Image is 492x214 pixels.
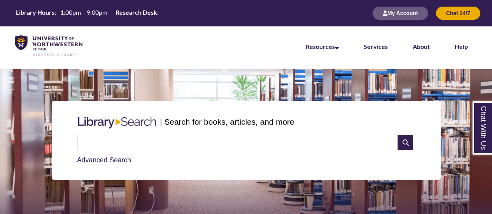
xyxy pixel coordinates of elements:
[364,43,388,50] a: Services
[163,9,166,16] span: –
[373,7,428,20] button: My Account
[13,8,170,18] table: Hours Today
[74,114,160,132] img: Libary Search
[436,7,480,20] button: Chat 24/7
[455,43,468,50] a: Help
[13,8,57,17] th: Library Hours:
[160,116,294,128] p: | Search for books, articles, and more
[413,43,430,50] a: About
[436,10,480,16] a: Chat 24/7
[373,10,428,16] a: My Account
[112,8,160,17] th: Research Desk:
[13,8,170,19] a: Hours Today
[398,135,413,150] i: Search
[77,156,131,164] a: Advanced Search
[306,43,339,50] a: Resources
[15,35,82,57] img: UNWSP Library Logo
[60,9,107,16] span: 1:00pm – 9:00pm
